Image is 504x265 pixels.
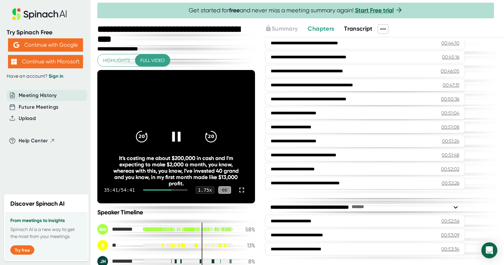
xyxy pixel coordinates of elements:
[19,115,36,122] button: Upload
[7,29,84,36] div: Try Spinach Free
[97,240,108,251] div: E
[10,245,34,255] button: Try free
[8,55,83,68] button: Continue with Microsoft
[140,56,165,65] span: Full video
[238,226,255,233] div: 58 %
[13,42,19,48] img: Aehbyd4JwY73AAAAAElFTkSuQmCC
[10,226,82,240] p: Spinach AI is a new way to get the most from your meetings
[308,24,334,33] button: Chapters
[238,258,255,265] div: 8 %
[19,137,48,145] span: Help Center
[442,152,459,158] div: 00:51:48
[344,24,373,33] button: Transcript
[8,38,83,52] button: Continue with Google
[103,56,130,65] span: Highlights
[441,218,459,224] div: 00:52:56
[308,25,334,32] span: Chapters
[355,7,394,14] a: Start Free trial
[49,73,63,79] a: Sign in
[441,110,459,116] div: 00:51:04
[97,224,137,235] div: Adam Wenig
[344,25,373,32] span: Transcript
[442,180,459,186] div: 00:52:26
[441,166,459,172] div: 00:52:02
[97,224,108,235] div: AW
[104,187,135,193] div: 35:41 / 54:41
[229,7,240,14] b: free
[442,54,459,60] div: 00:45:16
[441,232,459,238] div: 00:53:09
[97,240,137,251] div: Ed
[238,242,255,249] div: 13 %
[113,155,239,187] div: It's costing me about $200,000 in cash and I'm expecting to make $2,000 a month, you know, wherea...
[218,186,231,194] div: CC
[135,54,170,67] button: Full video
[196,186,214,194] div: 1.75 x
[481,242,497,258] div: Open Intercom Messenger
[189,7,403,14] span: Get started for and never miss a meeting summary again!
[265,24,298,33] button: Summary
[442,138,459,144] div: 00:51:24
[441,246,459,252] div: 00:53:34
[7,73,84,79] div: Have an account?
[19,92,57,99] button: Meeting History
[272,25,298,32] span: Summary
[441,124,459,130] div: 00:51:08
[441,40,459,46] div: 00:44:10
[19,103,58,111] button: Future Meetings
[443,82,459,88] div: 00:47:31
[441,68,459,74] div: 00:46:05
[97,209,255,216] div: Speaker Timeline
[10,218,82,223] h3: From meetings to insights
[441,96,459,102] div: 00:50:36
[98,54,135,67] button: Highlights
[10,199,65,208] h2: Discover Spinach AI
[19,137,55,145] button: Help Center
